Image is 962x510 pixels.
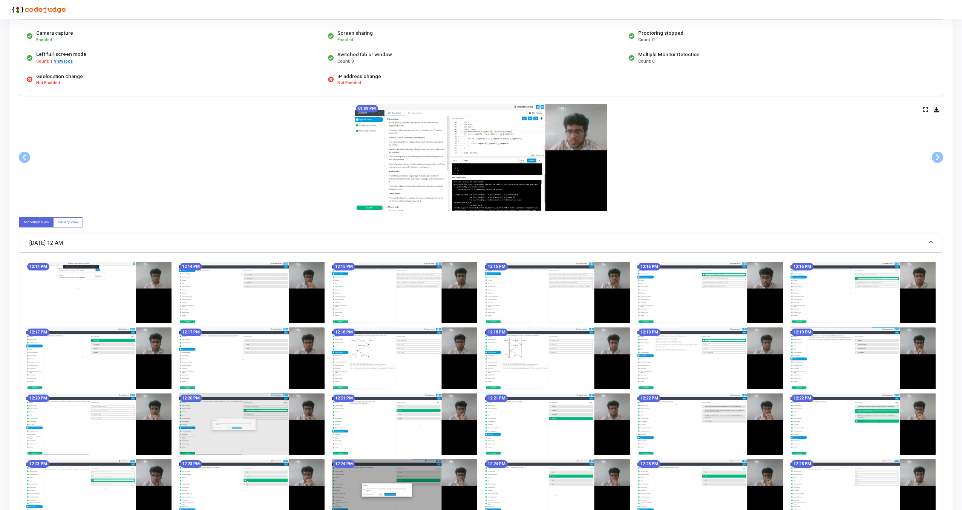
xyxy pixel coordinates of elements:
[790,327,936,389] img: screenshot-1758955797199.jpeg
[179,393,324,455] img: screenshot-1758955857138.jpeg
[790,262,936,324] img: screenshot-1758955617474.jpeg
[485,327,630,389] img: screenshot-1758955737298.jpeg
[485,393,630,455] img: screenshot-1758955917851.jpeg
[36,37,52,42] span: Enabled
[332,327,477,389] img: screenshot-1758955704620.jpeg
[791,460,813,468] mat-chip: 12:25 PM
[337,73,381,80] div: IP address change
[53,217,83,227] label: Gallery View
[637,327,783,389] img: screenshot-1758955767670.jpeg
[27,329,49,336] mat-chip: 12:17 PM
[26,327,172,389] img: screenshot-1758955647176.jpeg
[486,263,508,270] mat-chip: 12:15 PM
[356,105,378,112] mat-chip: 01:09 PM
[791,395,813,402] mat-chip: 12:22 PM
[180,460,202,468] mat-chip: 12:23 PM
[333,395,355,402] mat-chip: 12:21 PM
[180,263,202,270] mat-chip: 12:14 PM
[179,327,324,389] img: screenshot-1758955677096.jpeg
[337,29,373,37] div: Screen sharing
[333,329,355,336] mat-chip: 12:18 PM
[36,51,86,58] div: Left full-screen mode
[638,329,660,336] mat-chip: 12:19 PM
[27,395,49,402] mat-chip: 12:20 PM
[638,263,660,270] mat-chip: 12:16 PM
[337,51,392,58] div: Switched tab or window
[637,262,783,324] img: screenshot-1758955587322.jpeg
[486,329,508,336] mat-chip: 12:18 PM
[19,217,54,227] label: Accordion View
[9,2,66,17] img: logo
[638,460,660,468] mat-chip: 12:25 PM
[333,263,355,270] mat-chip: 12:15 PM
[36,58,52,65] span: Count: 1
[791,263,813,270] mat-chip: 12:16 PM
[54,58,73,65] button: View logs
[332,393,477,455] img: screenshot-1758955887088.jpeg
[337,58,354,65] span: Count: 0
[355,104,607,211] img: screenshot-1758958767335.jpeg
[791,329,813,336] mat-chip: 12:19 PM
[29,239,924,247] mat-panel-title: [DATE] 12 AM
[485,262,630,324] img: screenshot-1758955557465.jpeg
[36,80,60,86] span: Not Enabled
[180,395,202,402] mat-chip: 12:20 PM
[332,262,477,324] img: screenshot-1758955527355.jpeg
[638,37,654,43] span: Count: 0
[20,234,942,253] mat-expansion-panel-header: [DATE] 12 AM
[790,393,936,455] img: screenshot-1758955977722.jpeg
[638,395,660,402] mat-chip: 12:22 PM
[27,460,49,468] mat-chip: 12:23 PM
[180,329,202,336] mat-chip: 12:17 PM
[333,460,355,468] mat-chip: 12:24 PM
[27,263,49,270] mat-chip: 12:14 PM
[638,58,654,65] span: Count: 0
[337,80,361,86] span: Not Enabled
[486,395,508,402] mat-chip: 12:21 PM
[486,460,508,468] mat-chip: 12:24 PM
[36,73,83,80] div: Geolocation change
[638,51,700,58] div: Multiple Monitor Detection
[36,29,73,37] div: Camera capture
[26,393,172,455] img: screenshot-1758955827139.jpeg
[637,393,783,455] img: screenshot-1758955946393.jpeg
[179,262,324,324] img: screenshot-1758955497229.jpeg
[337,37,353,42] span: Enabled
[638,29,683,37] div: Proctoring stopped
[26,262,172,324] img: screenshot-1758955467140.jpeg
